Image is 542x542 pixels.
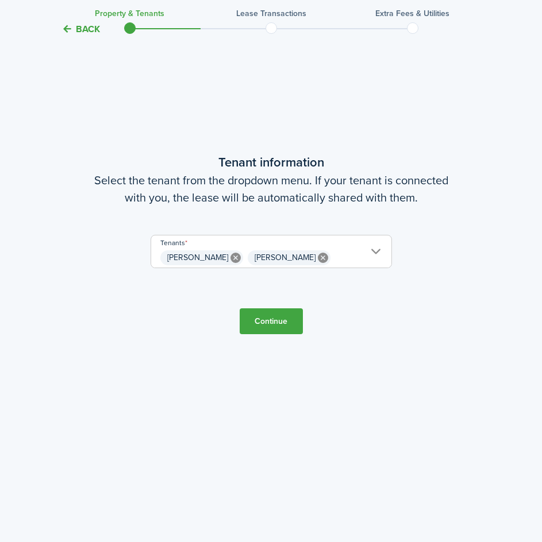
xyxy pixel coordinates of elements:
[255,251,316,264] span: [PERSON_NAME]
[30,153,513,172] wizard-step-header-title: Tenant information
[30,172,513,206] wizard-step-header-description: Select the tenant from the dropdown menu. If your tenant is connected with you, the lease will be...
[240,308,303,334] button: Continue
[236,7,306,20] h3: Lease Transactions
[375,7,449,20] h3: Extra fees & Utilities
[95,7,164,20] h3: Property & Tenants
[61,23,100,35] button: Back
[167,251,228,264] span: [PERSON_NAME]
